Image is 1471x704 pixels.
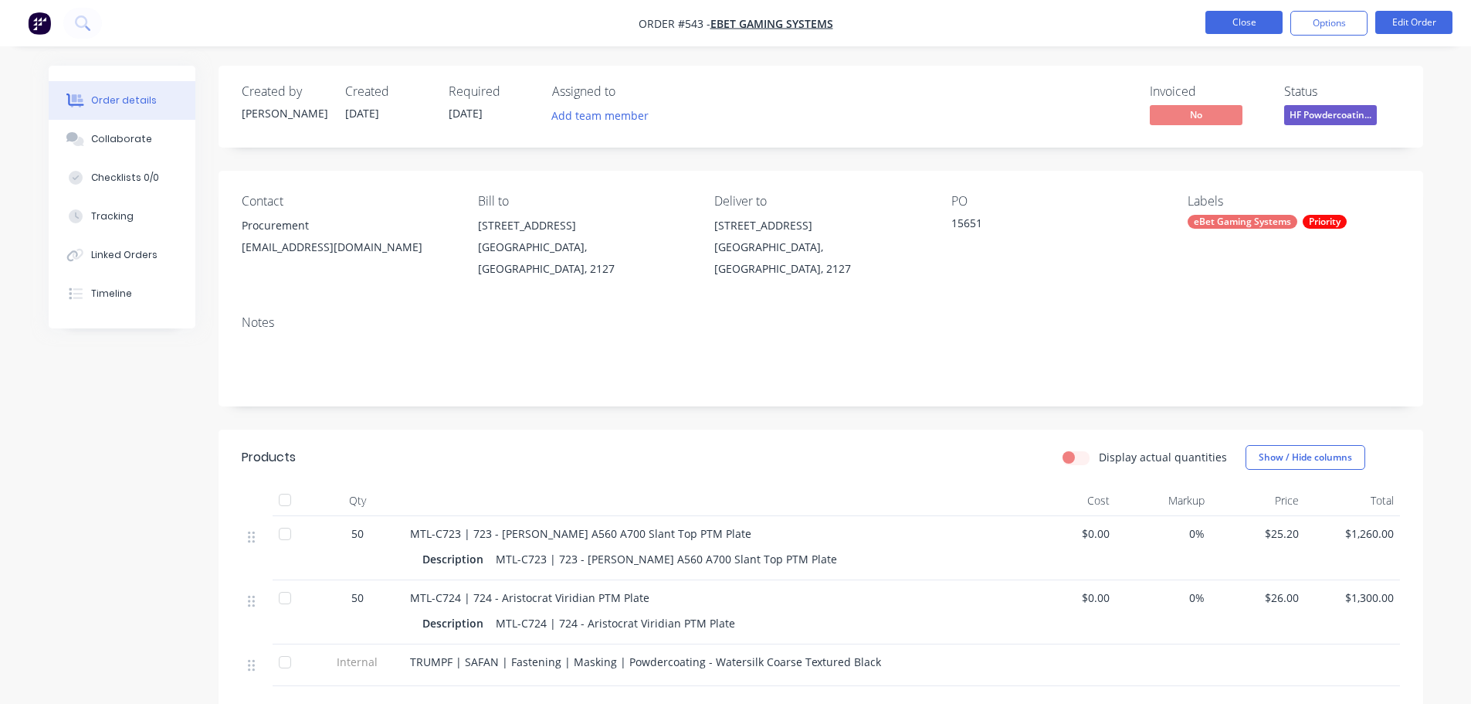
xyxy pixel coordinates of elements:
[1290,11,1368,36] button: Options
[714,215,926,280] div: [STREET_ADDRESS][GEOGRAPHIC_DATA], [GEOGRAPHIC_DATA], 2127
[91,94,157,107] div: Order details
[1116,485,1211,516] div: Markup
[28,12,51,35] img: Factory
[242,448,296,467] div: Products
[1028,525,1110,542] span: $0.00
[714,215,926,236] div: [STREET_ADDRESS]
[478,215,690,236] div: [STREET_ADDRESS]
[410,590,649,605] span: MTL-C724 | 724 - Aristocrat Viridian PTM Plate
[242,215,453,236] div: Procurement
[478,236,690,280] div: [GEOGRAPHIC_DATA], [GEOGRAPHIC_DATA], 2127
[1284,84,1400,99] div: Status
[478,215,690,280] div: [STREET_ADDRESS][GEOGRAPHIC_DATA], [GEOGRAPHIC_DATA], 2127
[710,16,833,31] a: eBet Gaming Systems
[1188,215,1297,229] div: eBet Gaming Systems
[1246,445,1365,470] button: Show / Hide columns
[1188,194,1399,209] div: Labels
[639,16,710,31] span: Order #543 -
[552,84,707,99] div: Assigned to
[449,106,483,121] span: [DATE]
[1311,590,1394,606] span: $1,300.00
[1375,11,1452,34] button: Edit Order
[91,171,159,185] div: Checklists 0/0
[49,197,195,236] button: Tracking
[345,84,430,99] div: Created
[317,654,398,670] span: Internal
[242,215,453,264] div: Procurement[EMAIL_ADDRESS][DOMAIN_NAME]
[49,81,195,120] button: Order details
[951,215,1144,236] div: 15651
[91,209,134,223] div: Tracking
[1022,485,1117,516] div: Cost
[1028,590,1110,606] span: $0.00
[490,548,843,570] div: MTL-C723 | 723 - [PERSON_NAME] A560 A700 Slant Top PTM Plate
[91,132,152,146] div: Collaborate
[91,287,132,301] div: Timeline
[49,236,195,274] button: Linked Orders
[490,612,741,634] div: MTL-C724 | 724 - Aristocrat Viridian PTM Plate
[1150,84,1266,99] div: Invoiced
[1150,105,1242,124] span: No
[422,548,490,570] div: Description
[242,194,453,209] div: Contact
[1205,11,1283,34] button: Close
[351,525,364,542] span: 50
[1311,525,1394,542] span: $1,260.00
[1303,215,1347,229] div: Priority
[49,274,195,313] button: Timeline
[410,655,881,669] span: TRUMPF | SAFAN | Fastening | Masking | Powdercoating - Watersilk Coarse Textured Black
[311,485,404,516] div: Qty
[1305,485,1400,516] div: Total
[1217,590,1300,606] span: $26.00
[351,590,364,606] span: 50
[478,194,690,209] div: Bill to
[410,526,751,541] span: MTL-C723 | 723 - [PERSON_NAME] A560 A700 Slant Top PTM Plate
[422,612,490,634] div: Description
[1122,590,1205,606] span: 0%
[1284,105,1377,128] button: HF Powdercoatin...
[449,84,534,99] div: Required
[714,194,926,209] div: Deliver to
[1284,105,1377,124] span: HF Powdercoatin...
[49,158,195,197] button: Checklists 0/0
[1122,525,1205,542] span: 0%
[345,106,379,121] span: [DATE]
[714,236,926,280] div: [GEOGRAPHIC_DATA], [GEOGRAPHIC_DATA], 2127
[91,248,158,262] div: Linked Orders
[543,105,656,126] button: Add team member
[552,105,657,126] button: Add team member
[242,236,453,258] div: [EMAIL_ADDRESS][DOMAIN_NAME]
[1099,449,1227,465] label: Display actual quantities
[49,120,195,158] button: Collaborate
[1211,485,1306,516] div: Price
[242,315,1400,330] div: Notes
[242,105,327,121] div: [PERSON_NAME]
[1217,525,1300,542] span: $25.20
[242,84,327,99] div: Created by
[951,194,1163,209] div: PO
